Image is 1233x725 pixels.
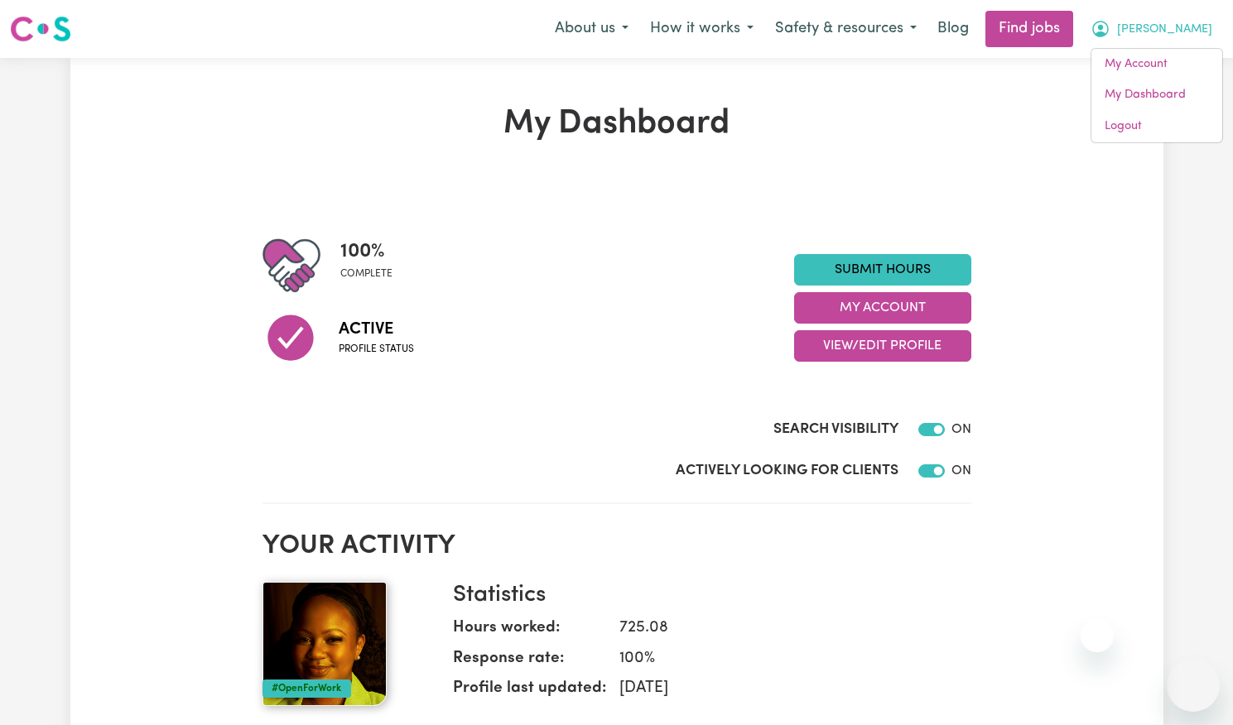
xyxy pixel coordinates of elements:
a: Careseekers logo [10,10,71,48]
label: Actively Looking for Clients [676,460,898,482]
button: About us [544,12,639,46]
div: #OpenForWork [262,679,351,698]
a: My Account [1091,49,1222,80]
dt: Profile last updated: [453,677,606,708]
a: Logout [1091,111,1222,142]
dt: Response rate: [453,647,606,678]
span: Profile status [339,342,414,357]
iframe: Button to launch messaging window [1167,659,1220,712]
img: Careseekers logo [10,14,71,44]
span: complete [340,266,393,281]
a: Blog [927,11,979,47]
span: ON [951,423,971,436]
a: My Dashboard [1091,79,1222,111]
span: ON [951,464,971,478]
span: [PERSON_NAME] [1117,21,1212,39]
span: Active [339,317,414,342]
button: Safety & resources [764,12,927,46]
button: How it works [639,12,764,46]
iframe: Close message [1081,619,1114,652]
dt: Hours worked: [453,617,606,647]
a: Find jobs [985,11,1073,47]
dd: 100 % [606,647,958,671]
label: Search Visibility [773,419,898,440]
button: My Account [1080,12,1223,46]
h1: My Dashboard [262,104,971,144]
button: View/Edit Profile [794,330,971,362]
a: Submit Hours [794,254,971,286]
div: My Account [1091,48,1223,143]
dd: [DATE] [606,677,958,701]
img: Your profile picture [262,582,387,706]
button: My Account [794,292,971,324]
dd: 725.08 [606,617,958,641]
span: 100 % [340,237,393,266]
h2: Your activity [262,531,971,562]
h3: Statistics [453,582,958,610]
div: Profile completeness: 100% [340,237,406,295]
